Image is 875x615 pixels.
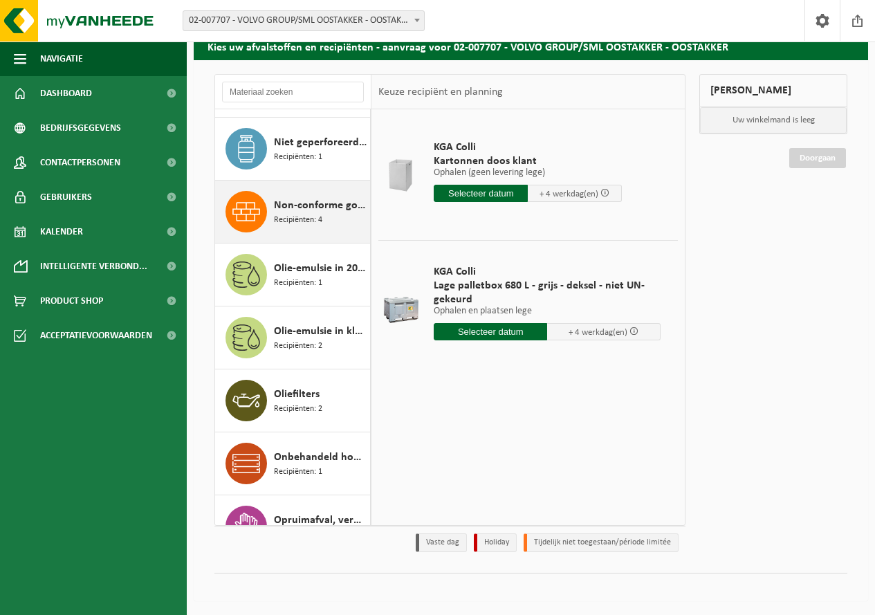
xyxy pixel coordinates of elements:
[215,181,371,244] button: Non-conforme goederen ex. automobiel Recipiënten: 4
[40,180,92,214] span: Gebruikers
[215,306,371,369] button: Olie-emulsie in kleinverpakking Recipiënten: 2
[183,11,424,30] span: 02-007707 - VOLVO GROUP/SML OOSTAKKER - OOSTAKKER
[540,190,598,199] span: + 4 werkdag(en)
[194,33,868,59] h2: Kies uw afvalstoffen en recipiënten - aanvraag voor 02-007707 - VOLVO GROUP/SML OOSTAKKER - OOSTA...
[434,185,528,202] input: Selecteer datum
[274,197,367,214] span: Non-conforme goederen ex. automobiel
[274,512,367,529] span: Opruimafval, verontreinigd, ontvlambaar
[416,533,467,552] li: Vaste dag
[274,340,322,353] span: Recipiënten: 2
[274,403,322,416] span: Recipiënten: 2
[274,277,322,290] span: Recipiënten: 1
[434,140,622,154] span: KGA Colli
[700,107,847,134] p: Uw winkelmand is leeg
[40,42,83,76] span: Navigatie
[40,249,147,284] span: Intelligente verbond...
[434,265,661,279] span: KGA Colli
[434,154,622,168] span: Kartonnen doos klant
[222,82,364,102] input: Materiaal zoeken
[215,369,371,432] button: Oliefilters Recipiënten: 2
[434,323,547,340] input: Selecteer datum
[274,214,322,227] span: Recipiënten: 4
[215,118,371,181] button: Niet geperforeerde gasflessen voor eenmalig gebruik (huishoudelijk) Recipiënten: 1
[274,260,367,277] span: Olie-emulsie in 200lt-vat
[569,328,627,337] span: + 4 werkdag(en)
[215,244,371,306] button: Olie-emulsie in 200lt-vat Recipiënten: 1
[40,318,152,353] span: Acceptatievoorwaarden
[524,533,679,552] li: Tijdelijk niet toegestaan/période limitée
[274,449,367,466] span: Onbehandeld hout (A)
[215,432,371,495] button: Onbehandeld hout (A) Recipiënten: 1
[40,214,83,249] span: Kalender
[274,386,320,403] span: Oliefilters
[274,151,322,164] span: Recipiënten: 1
[699,74,847,107] div: [PERSON_NAME]
[274,466,322,479] span: Recipiënten: 1
[434,306,661,316] p: Ophalen en plaatsen lege
[40,145,120,180] span: Contactpersonen
[474,533,517,552] li: Holiday
[40,76,92,111] span: Dashboard
[434,168,622,178] p: Ophalen (geen levering lege)
[434,279,661,306] span: Lage palletbox 680 L - grijs - deksel - niet UN-gekeurd
[40,111,121,145] span: Bedrijfsgegevens
[789,148,846,168] a: Doorgaan
[274,323,367,340] span: Olie-emulsie in kleinverpakking
[215,495,371,558] button: Opruimafval, verontreinigd, ontvlambaar
[183,10,425,31] span: 02-007707 - VOLVO GROUP/SML OOSTAKKER - OOSTAKKER
[371,75,510,109] div: Keuze recipiënt en planning
[274,134,367,151] span: Niet geperforeerde gasflessen voor eenmalig gebruik (huishoudelijk)
[40,284,103,318] span: Product Shop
